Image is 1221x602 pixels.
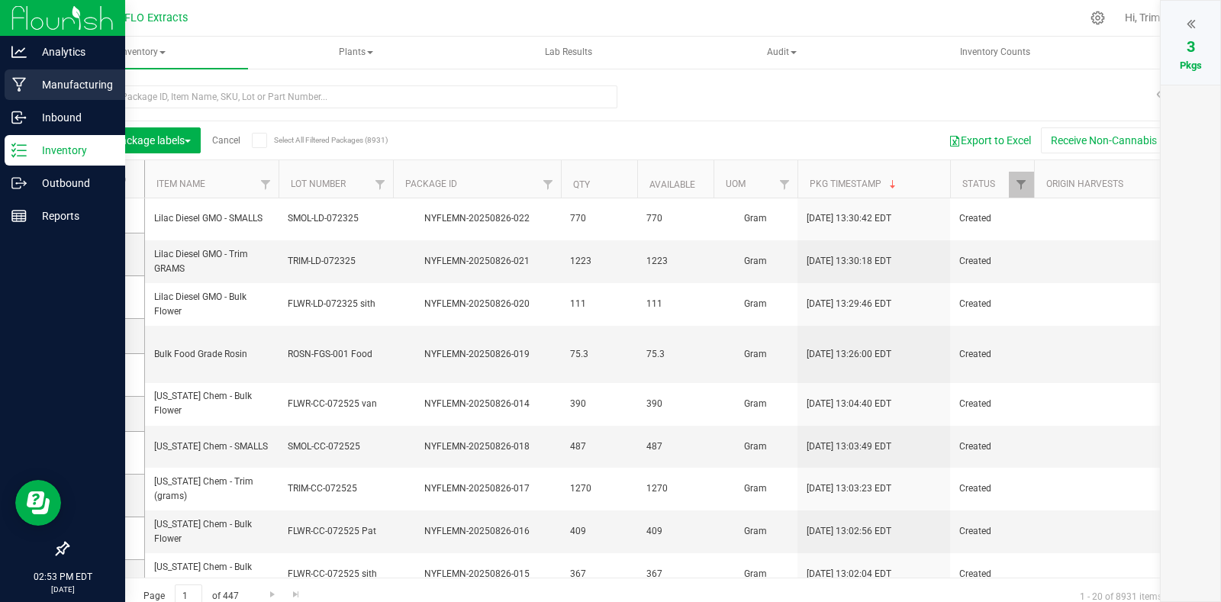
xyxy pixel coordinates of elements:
span: Gram [723,481,788,496]
span: FLWR-CC-072525 van [288,397,384,411]
span: [DATE] 13:26:00 EDT [807,347,891,362]
a: Inventory Counts [889,37,1100,69]
span: Created [959,347,1025,362]
p: Analytics [27,43,118,61]
span: Bulk Food Grade Rosin [154,347,269,362]
iframe: Resource center [15,480,61,526]
button: Receive Non-Cannabis [1041,127,1167,153]
inline-svg: Inventory [11,143,27,158]
span: 75.3 [646,347,704,362]
span: Created [959,297,1025,311]
inline-svg: Manufacturing [11,77,27,92]
span: 1270 [646,481,704,496]
p: 02:53 PM EDT [7,570,118,584]
span: Created [959,481,1025,496]
a: Filter [772,172,797,198]
span: [DATE] 13:02:04 EDT [807,567,891,581]
span: 409 [570,524,628,539]
button: Export to Excel [939,127,1041,153]
span: [DATE] 13:03:49 EDT [807,439,891,454]
span: Created [959,211,1025,226]
a: Plants [250,37,461,69]
span: Gram [723,347,788,362]
span: Audit [677,37,887,68]
span: 770 [646,211,704,226]
span: Inventory Counts [939,46,1051,59]
a: Origin Harvests [1046,179,1123,189]
span: TRIM-CC-072525 [288,481,384,496]
span: Created [959,254,1025,269]
span: TRIM-LD-072325 [288,254,384,269]
span: FLWR-LD-072325 sith [288,297,384,311]
p: Manufacturing [27,76,118,94]
inline-svg: Outbound [11,175,27,191]
span: 487 [570,439,628,454]
span: SMOL-LD-072325 [288,211,384,226]
input: Search Package ID, Item Name, SKU, Lot or Part Number... [67,85,617,108]
div: NYFLEMN-20250826-018 [391,439,563,454]
span: Created [959,567,1025,581]
a: Filter [536,172,561,198]
span: Lilac Diesel GMO - Trim GRAMS [154,247,269,276]
a: Available [649,179,695,190]
span: Gram [723,254,788,269]
span: FLWR-CC-072525 sith [288,567,384,581]
span: Gram [723,297,788,311]
span: Lilac Diesel GMO - Bulk Flower [154,290,269,319]
span: 487 [646,439,704,454]
span: SMOL-CC-072525 [288,439,384,454]
span: 1223 [570,254,628,269]
a: Lot Number [291,179,346,189]
span: [DATE] 13:02:56 EDT [807,524,891,539]
p: Reports [27,207,118,225]
span: Pkgs [1180,60,1202,71]
a: Cancel [212,135,240,146]
a: Pkg Timestamp [810,179,899,189]
span: ROSN-FGS-001 Food [288,347,384,362]
span: Lab Results [524,46,613,59]
div: NYFLEMN-20250826-022 [391,211,563,226]
span: Select All Filtered Packages (8931) [274,136,350,144]
a: Inventory [37,37,248,69]
span: 367 [570,567,628,581]
span: [US_STATE] Chem - Bulk Flower [154,560,269,589]
div: NYFLEMN-20250826-014 [391,397,563,411]
div: NYFLEMN-20250826-019 [391,347,563,362]
a: Audit [676,37,888,69]
inline-svg: Reports [11,208,27,224]
span: 111 [570,297,628,311]
span: Created [959,397,1025,411]
span: Gram [723,524,788,539]
span: Gram [723,211,788,226]
a: Filter [1009,172,1034,198]
span: [DATE] 13:30:18 EDT [807,254,891,269]
span: [DATE] 13:30:42 EDT [807,211,891,226]
div: NYFLEMN-20250826-016 [391,524,563,539]
a: Lab Results [463,37,675,69]
span: 1223 [646,254,704,269]
a: Status [962,179,995,189]
span: 409 [646,524,704,539]
span: Created [959,439,1025,454]
span: [US_STATE] Chem - SMALLS [154,439,269,454]
p: [DATE] [7,584,118,595]
span: Plants [250,37,460,68]
span: [US_STATE] Chem - Bulk Flower [154,389,269,418]
span: FLO Extracts [124,11,188,24]
span: Gram [723,397,788,411]
span: FLWR-CC-072525 Pat [288,524,384,539]
button: Print package labels [79,127,201,153]
div: NYFLEMN-20250826-015 [391,567,563,581]
a: UOM [726,179,746,189]
span: Hi, Trimhouse! [1125,11,1192,24]
span: Gram [723,439,788,454]
span: 111 [646,297,704,311]
span: [DATE] 13:04:40 EDT [807,397,891,411]
span: [DATE] 13:29:46 EDT [807,297,891,311]
span: 390 [570,397,628,411]
span: 75.3 [570,347,628,362]
a: Qty [573,179,590,190]
span: Gram [723,567,788,581]
p: Inbound [27,108,118,127]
